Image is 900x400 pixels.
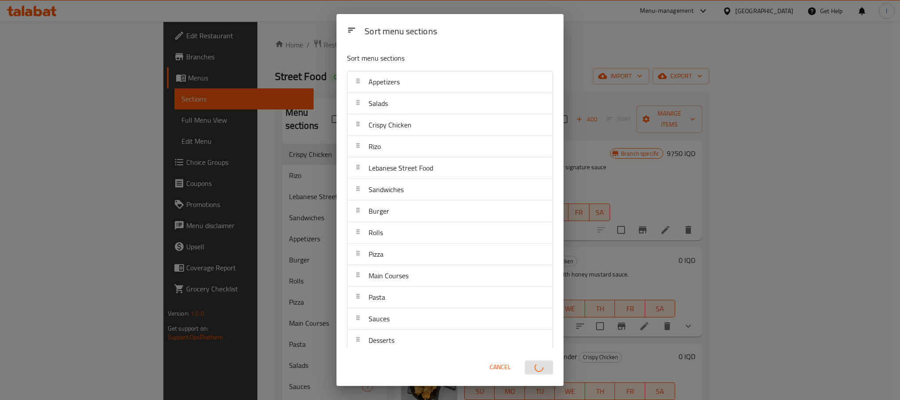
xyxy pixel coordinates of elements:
[369,140,381,153] span: Rizo
[490,362,511,373] span: Cancel
[369,269,408,282] span: Main Courses
[369,161,433,175] span: Lebanese Street Food
[347,114,553,136] div: Crispy Chicken
[347,136,553,157] div: Rizo
[347,287,553,308] div: Pasta
[347,265,553,287] div: Main Courses
[369,226,383,239] span: Rolls
[347,200,553,222] div: Burger
[369,291,385,304] span: Pasta
[486,359,514,375] button: Cancel
[369,118,412,131] span: Crispy Chicken
[347,179,553,200] div: Sandwiches
[369,75,400,88] span: Appetizers
[347,308,553,330] div: Sauces
[347,53,510,64] p: Sort menu sections
[347,71,553,93] div: Appetizers
[369,312,390,325] span: Sauces
[369,247,383,261] span: Pizza
[369,183,404,196] span: Sandwiches
[369,97,388,110] span: Salads
[369,204,389,218] span: Burger
[347,93,553,114] div: Salads
[347,330,553,351] div: Desserts
[347,222,553,244] div: Rolls
[361,22,557,42] div: Sort menu sections
[347,157,553,179] div: Lebanese Street Food
[347,244,553,265] div: Pizza
[369,334,394,347] span: Desserts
